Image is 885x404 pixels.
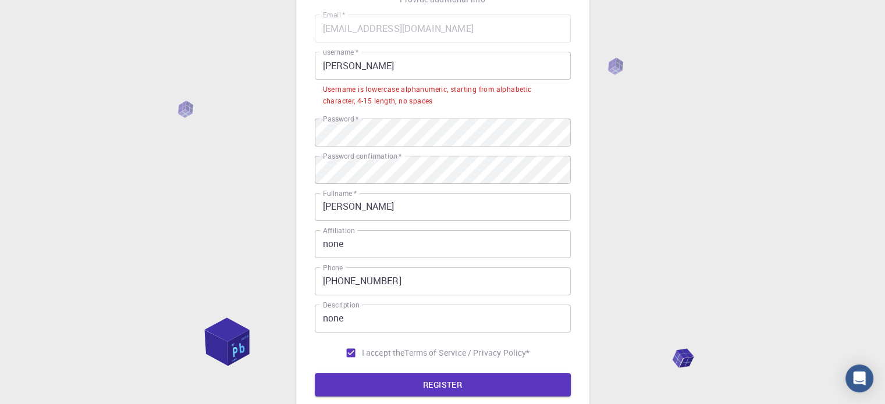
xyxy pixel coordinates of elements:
label: Phone [323,263,343,273]
button: REGISTER [315,373,571,396]
a: Terms of Service / Privacy Policy* [404,347,529,359]
label: Description [323,300,360,310]
label: Password [323,114,358,124]
span: I accept the [362,347,405,359]
label: Password confirmation [323,151,401,161]
label: Fullname [323,188,357,198]
p: Terms of Service / Privacy Policy * [404,347,529,359]
div: Open Intercom Messenger [845,364,873,392]
div: Username is lowercase alphanumeric, starting from alphabetic character, 4-15 length, no spaces [323,84,563,107]
label: Email [323,10,345,20]
label: username [323,47,358,57]
label: Affiliation [323,226,354,235]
